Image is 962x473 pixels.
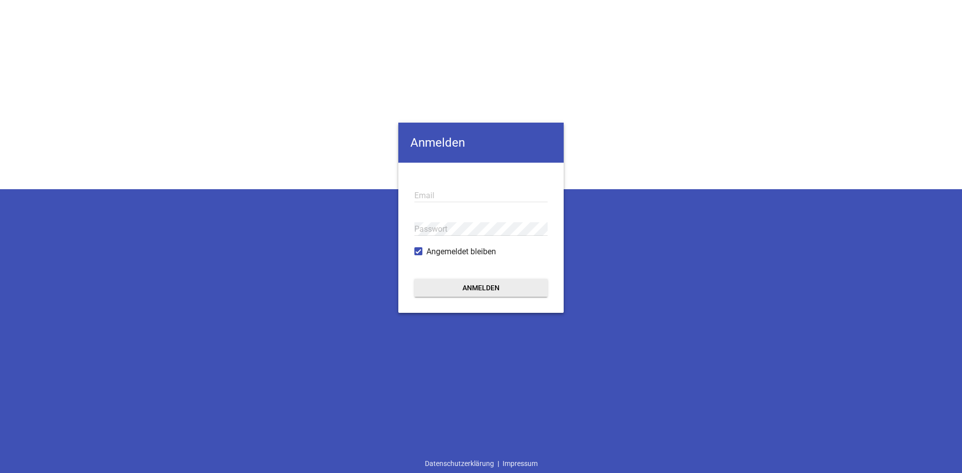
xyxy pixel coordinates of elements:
div: | [421,454,541,473]
h4: Anmelden [398,123,564,163]
span: Angemeldet bleiben [426,246,496,258]
a: Datenschutzerklärung [421,454,498,473]
a: Impressum [499,454,541,473]
button: Anmelden [414,279,548,297]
